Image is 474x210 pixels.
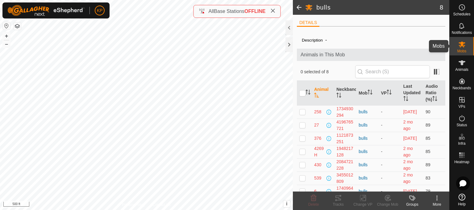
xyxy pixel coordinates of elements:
p-sorticon: Activate to sort [306,91,310,95]
span: Infra [458,142,465,145]
input: Search (S) [355,65,430,78]
div: bulls [359,162,376,168]
app-display-virtual-paddock-transition: - [381,109,383,114]
span: All [209,9,214,14]
div: Groups [400,202,425,207]
p-sorticon: Activate to sort [432,97,437,102]
span: 430 [314,162,321,168]
div: 1740964461 [336,185,354,198]
span: 539 [314,175,321,181]
span: Base Stations [214,9,244,14]
p-sorticon: Activate to sort [314,94,319,99]
div: 1121873251 [336,132,354,145]
app-display-virtual-paddock-transition: - [381,176,383,180]
div: 1948217128 [336,145,354,158]
button: Reset Map [3,22,10,30]
th: Last Updated [401,81,423,106]
div: bulls [359,135,376,142]
span: 17 Aug 2025, 11:55 pm [403,189,417,194]
span: Status [456,123,467,127]
span: Neckbands [452,86,471,90]
div: 3455012809 [336,172,354,185]
span: 3 Aug 2025, 8:08 pm [403,109,417,114]
span: 79 [426,189,430,194]
span: Animals [455,68,468,71]
button: – [3,40,10,48]
span: 90 [426,109,430,114]
th: Mob [356,81,378,106]
p-sorticon: Activate to sort [387,91,392,95]
span: 0 selected of 8 [301,69,355,75]
span: 17 Aug 2025, 4:48 pm [403,136,417,141]
span: Mobs [457,49,466,53]
img: Gallagher Logo [7,5,85,16]
div: bulls [359,109,376,115]
span: Help [458,202,466,206]
span: 4269H [314,145,325,158]
span: Schedules [453,12,470,16]
div: bulls [359,175,376,181]
button: i [283,200,290,207]
app-display-virtual-paddock-transition: - [381,136,383,141]
span: KP [97,7,103,14]
span: 8 [440,3,443,12]
label: Description [302,38,323,42]
span: Delete [308,202,319,207]
app-display-virtual-paddock-transition: - [381,189,383,194]
span: 4 June 2025, 1:14 am [403,146,413,157]
div: 1734930294 [336,106,354,119]
span: Heatmap [454,160,469,164]
span: 258 [314,109,321,115]
span: OFFLINE [244,9,265,14]
span: 4 June 2025, 1:15 am [403,172,413,184]
span: 83 [426,176,430,180]
app-display-virtual-paddock-transition: - [381,149,383,154]
div: 2084721228 [336,159,354,172]
span: 6 [314,188,317,195]
span: 4 June 2025, 1:23 am [403,119,413,131]
app-display-virtual-paddock-transition: - [381,123,383,127]
a: Help [450,191,474,208]
p-sorticon: Activate to sort [336,94,341,99]
div: Change VP [351,202,375,207]
div: bulls [359,188,376,195]
p-sorticon: Activate to sort [403,97,408,102]
th: Neckband [334,81,356,106]
li: DETAILS [297,19,319,27]
div: bulls [359,148,376,155]
div: Change Mob [375,202,400,207]
a: Contact Us [152,202,171,208]
h2: bulls [316,4,440,11]
span: 89 [426,123,430,127]
div: bulls [359,122,376,128]
span: 376 [314,135,321,142]
span: Animals in This Mob [301,51,442,59]
span: 89 [426,162,430,167]
span: 85 [426,136,430,141]
span: 4 June 2025, 1:05 am [403,159,413,171]
th: Animal [312,81,334,106]
span: 85 [426,149,430,154]
app-display-virtual-paddock-transition: - [381,162,383,167]
button: Map Layers [14,22,21,30]
p-sorticon: Activate to sort [368,91,372,95]
a: Privacy Policy [122,202,145,208]
span: VPs [458,105,465,108]
button: + [3,32,10,40]
th: VP [379,81,401,106]
span: 27 [314,122,319,128]
div: 4196765721 [336,119,354,132]
th: Audio Ratio (%) [423,81,445,106]
span: - [323,35,329,45]
span: Notifications [452,31,472,34]
span: i [286,201,287,206]
div: More [425,202,449,207]
div: Tracks [326,202,351,207]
